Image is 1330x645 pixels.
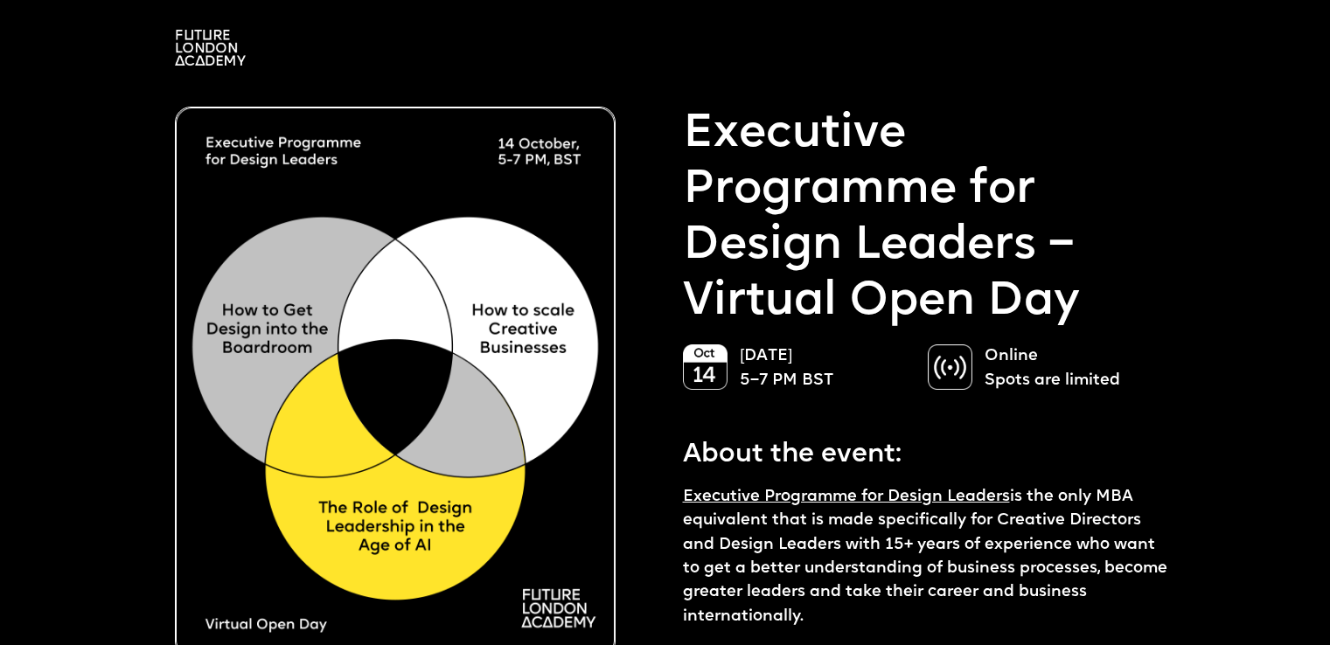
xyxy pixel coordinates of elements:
p: [DATE] 5–7 PM BST [740,344,910,392]
p: Executive Programme for Design Leaders – Virtual Open Day [683,107,1173,330]
p: Online Spots are limited [985,344,1155,392]
img: A logo saying in 3 lines: Future London Academy [175,30,246,66]
p: About the event: [683,426,1173,475]
a: Executive Programme for Design Leaders [683,489,1010,505]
